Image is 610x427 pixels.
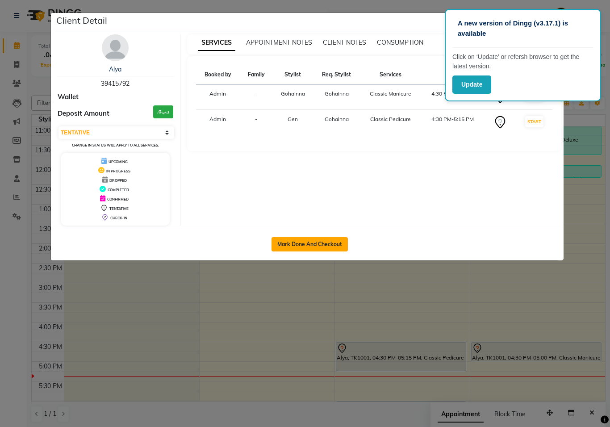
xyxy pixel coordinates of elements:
[110,216,127,220] span: CHECK-IN
[281,90,305,97] span: Gohainna
[102,34,129,61] img: avatar
[272,237,348,251] button: Mark Done And Checkout
[196,65,240,84] th: Booked by
[377,38,423,46] span: CONSUMPTION
[109,206,129,211] span: TENTATIVE
[58,92,79,102] span: Wallet
[240,65,272,84] th: Family
[323,38,366,46] span: CLIENT NOTES
[458,18,588,38] p: A new version of Dingg (v3.17.1) is available
[240,110,272,135] td: -
[109,178,127,183] span: DROPPED
[313,65,360,84] th: Req. Stylist
[452,75,491,94] button: Update
[196,110,240,135] td: Admin
[198,35,235,51] span: SERVICES
[452,52,593,71] p: Click on ‘Update’ or refersh browser to get the latest version.
[196,84,240,110] td: Admin
[325,90,349,97] span: Gohainna
[421,110,484,135] td: 4:30 PM-5:15 PM
[325,116,349,122] span: Gohainna
[525,116,543,127] button: START
[288,116,298,122] span: Gen
[107,197,129,201] span: CONFIRMED
[272,65,313,84] th: Stylist
[421,65,484,84] th: Time
[246,38,312,46] span: APPOINTMENT NOTES
[360,65,421,84] th: Services
[240,84,272,110] td: -
[153,105,173,118] h3: .د.ب0
[106,169,130,173] span: IN PROGRESS
[109,159,128,164] span: UPCOMING
[56,14,107,27] h5: Client Detail
[72,143,159,147] small: Change in status will apply to all services.
[101,80,130,88] span: 39415792
[108,188,129,192] span: COMPLETED
[421,84,484,110] td: 4:30 PM-5:00 PM
[365,90,416,98] div: Classic Manicure
[365,115,416,123] div: Classic Pedicure
[109,65,121,73] a: Alya
[58,109,109,119] span: Deposit Amount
